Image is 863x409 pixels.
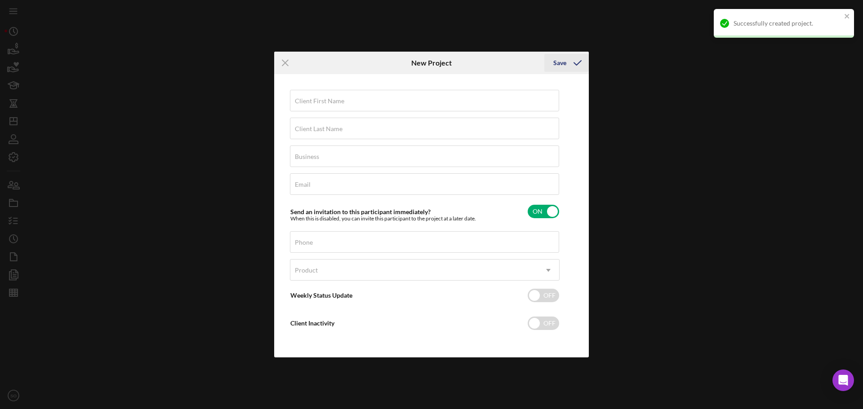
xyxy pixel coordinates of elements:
label: Client First Name [295,97,344,105]
label: Client Last Name [295,125,343,132]
div: When this is disabled, you can invite this participant to the project at a later date. [290,215,476,222]
label: Phone [295,239,313,246]
button: Save [544,54,589,72]
div: Open Intercom Messenger [832,369,854,391]
h6: New Project [411,59,452,67]
label: Email [295,181,311,188]
label: Send an invitation to this participant immediately? [290,208,431,215]
button: close [844,13,850,21]
label: Weekly Status Update [290,291,352,299]
label: Business [295,153,319,160]
div: Product [295,267,318,274]
div: Save [553,54,566,72]
div: Successfully created project. [734,20,841,27]
label: Client Inactivity [290,319,334,327]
